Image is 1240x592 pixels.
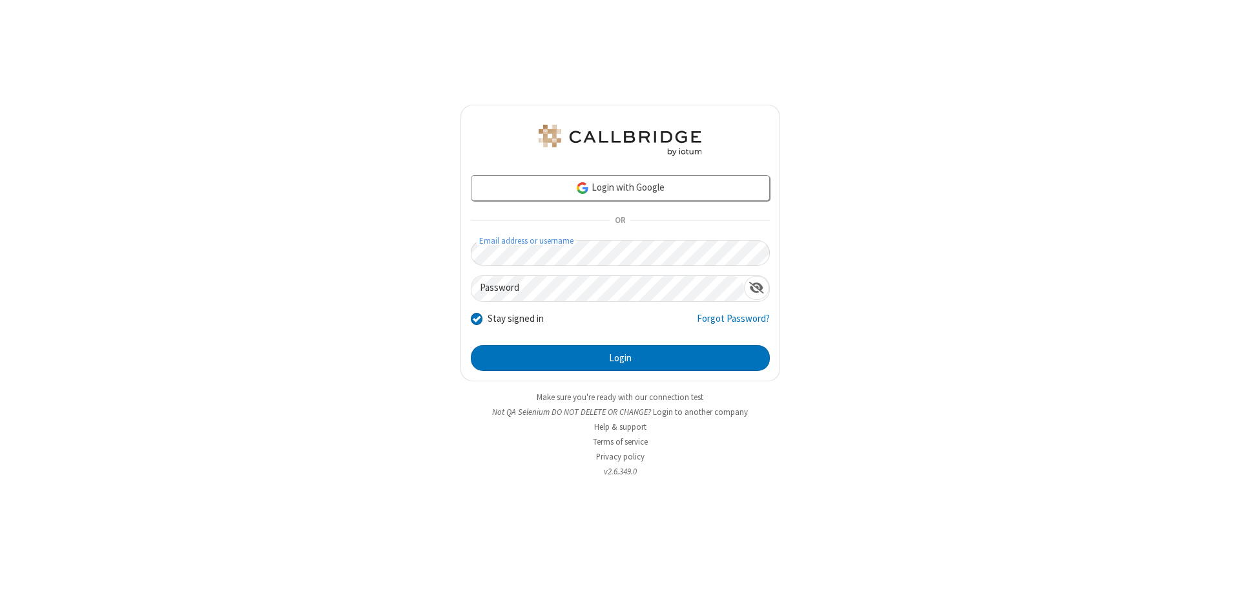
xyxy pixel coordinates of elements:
label: Stay signed in [488,312,544,326]
li: Not QA Selenium DO NOT DELETE OR CHANGE? [460,406,780,418]
img: QA Selenium DO NOT DELETE OR CHANGE [536,125,704,156]
button: Login to another company [653,406,748,418]
img: google-icon.png [575,181,590,195]
li: v2.6.349.0 [460,465,780,478]
a: Terms of service [593,436,648,447]
input: Email address or username [471,240,770,266]
a: Privacy policy [596,451,645,462]
span: OR [610,212,630,230]
div: Show password [744,276,769,300]
a: Login with Google [471,175,770,201]
a: Help & support [594,421,646,432]
a: Forgot Password? [697,312,770,336]
input: Password [471,276,744,301]
a: Make sure you're ready with our connection test [537,392,703,403]
button: Login [471,345,770,371]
